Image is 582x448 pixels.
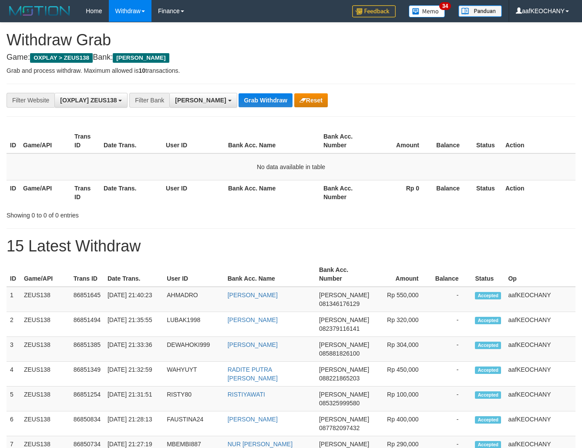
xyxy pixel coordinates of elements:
span: Accepted [475,292,501,299]
span: [PERSON_NAME] [113,53,169,63]
span: Copy 087782097432 to clipboard [319,424,360,431]
th: Game/API [20,180,71,205]
td: ZEUS138 [20,362,70,387]
span: Accepted [475,416,501,424]
td: [DATE] 21:28:13 [104,411,163,436]
th: Balance [432,262,472,287]
th: ID [7,129,20,153]
td: 86851494 [70,312,104,337]
td: 5 [7,387,20,411]
th: Status [473,180,502,205]
th: Game/API [20,129,71,153]
td: RISTY80 [163,387,224,411]
span: [PERSON_NAME] [175,97,226,104]
td: 86851254 [70,387,104,411]
a: [PERSON_NAME] [228,316,278,323]
th: User ID [163,262,224,287]
td: FAUSTINA24 [163,411,224,436]
th: Action [502,180,575,205]
td: - [432,387,472,411]
div: Showing 0 to 0 of 0 entries [7,207,236,220]
th: User ID [162,180,225,205]
td: - [432,337,472,362]
td: [DATE] 21:32:59 [104,362,163,387]
td: - [432,287,472,312]
td: ZEUS138 [20,387,70,411]
td: [DATE] 21:35:55 [104,312,163,337]
td: Rp 550,000 [373,287,431,312]
a: RADITE PUTRA [PERSON_NAME] [228,366,278,382]
span: [PERSON_NAME] [319,316,369,323]
img: Button%20Memo.svg [409,5,445,17]
th: Trans ID [71,180,100,205]
td: [DATE] 21:31:51 [104,387,163,411]
th: Trans ID [70,262,104,287]
button: Grab Withdraw [239,93,292,107]
td: aafKEOCHANY [505,312,575,337]
span: [PERSON_NAME] [319,391,369,398]
th: Game/API [20,262,70,287]
td: ZEUS138 [20,287,70,312]
th: Bank Acc. Number [320,129,371,153]
th: ID [7,262,20,287]
td: LUBAK1998 [163,312,224,337]
th: Rp 0 [371,180,432,205]
span: [PERSON_NAME] [319,341,369,348]
strong: 10 [138,67,145,74]
td: No data available in table [7,153,575,180]
span: Accepted [475,317,501,324]
td: 3 [7,337,20,362]
td: Rp 304,000 [373,337,431,362]
th: Amount [371,129,432,153]
th: Date Trans. [104,262,163,287]
th: Trans ID [71,129,100,153]
img: panduan.png [458,5,502,17]
td: [DATE] 21:33:36 [104,337,163,362]
td: ZEUS138 [20,337,70,362]
a: [PERSON_NAME] [228,292,278,299]
a: [PERSON_NAME] [228,416,278,423]
span: Copy 082379116141 to clipboard [319,325,360,332]
span: [PERSON_NAME] [319,441,369,448]
button: [OXPLAY] ZEUS138 [54,93,128,108]
td: aafKEOCHANY [505,387,575,411]
td: - [432,411,472,436]
span: 34 [439,2,451,10]
span: Copy 081346176129 to clipboard [319,300,360,307]
a: NUR [PERSON_NAME] [228,441,293,448]
span: [PERSON_NAME] [319,366,369,373]
td: ZEUS138 [20,312,70,337]
h1: Withdraw Grab [7,31,575,49]
td: Rp 320,000 [373,312,431,337]
p: Grab and process withdraw. Maximum allowed is transactions. [7,66,575,75]
th: Bank Acc. Name [224,262,316,287]
th: Amount [373,262,431,287]
span: [PERSON_NAME] [319,292,369,299]
th: Bank Acc. Name [225,129,320,153]
th: Op [505,262,575,287]
span: [OXPLAY] ZEUS138 [60,97,117,104]
th: Date Trans. [100,129,162,153]
th: Bank Acc. Number [316,262,373,287]
img: MOTION_logo.png [7,4,73,17]
th: ID [7,180,20,205]
td: 4 [7,362,20,387]
th: Balance [432,129,473,153]
span: OXPLAY > ZEUS138 [30,53,93,63]
td: 86851645 [70,287,104,312]
td: - [432,312,472,337]
td: - [432,362,472,387]
a: RISTIYAWATI [228,391,265,398]
span: Copy 085325999580 to clipboard [319,400,360,407]
td: Rp 100,000 [373,387,431,411]
th: Status [471,262,505,287]
span: Accepted [475,391,501,399]
td: 1 [7,287,20,312]
td: DEWAHOKI999 [163,337,224,362]
td: [DATE] 21:40:23 [104,287,163,312]
button: [PERSON_NAME] [169,93,237,108]
td: Rp 400,000 [373,411,431,436]
span: Copy 088221865203 to clipboard [319,375,360,382]
td: aafKEOCHANY [505,337,575,362]
h1: 15 Latest Withdraw [7,238,575,255]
